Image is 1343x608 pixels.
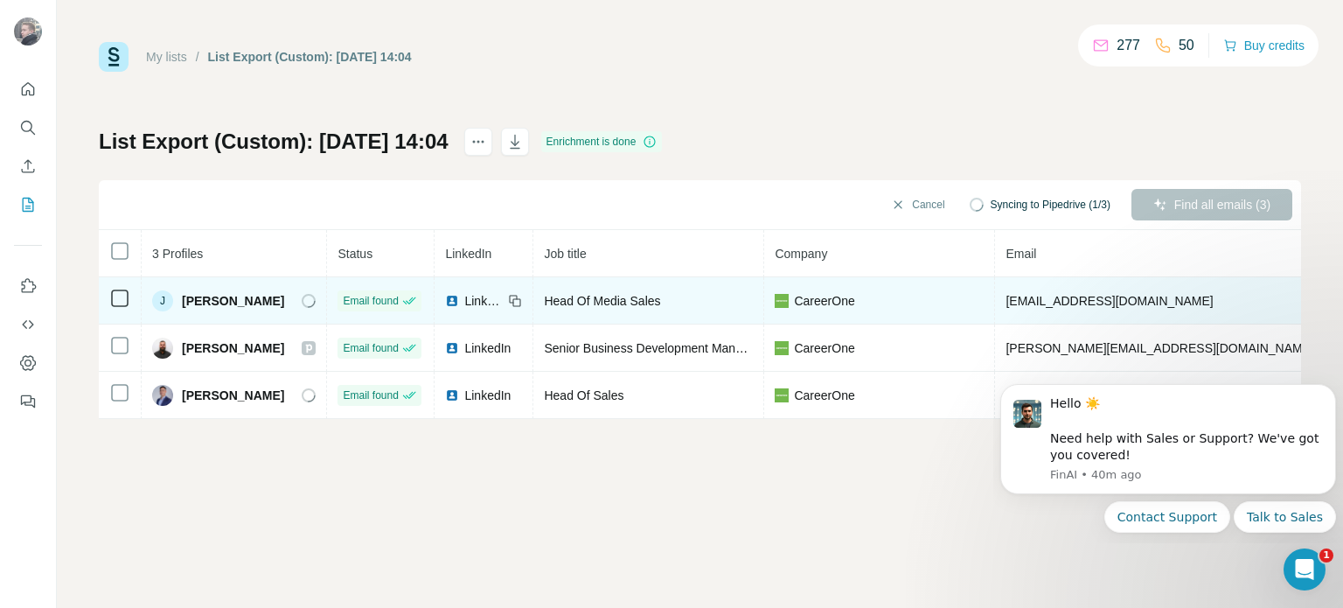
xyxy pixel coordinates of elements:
[14,386,42,417] button: Feedback
[1006,294,1213,308] span: [EMAIL_ADDRESS][DOMAIN_NAME]
[544,247,586,261] span: Job title
[794,292,854,310] span: CareerOne
[14,189,42,220] button: My lists
[343,388,398,403] span: Email found
[337,247,372,261] span: Status
[14,270,42,302] button: Use Surfe on LinkedIn
[182,292,284,310] span: [PERSON_NAME]
[544,294,660,308] span: Head Of Media Sales
[14,309,42,340] button: Use Surfe API
[445,388,459,402] img: LinkedIn logo
[1284,549,1326,591] iframe: Intercom live chat
[464,339,511,357] span: LinkedIn
[541,131,663,152] div: Enrichment is done
[1179,35,1194,56] p: 50
[775,388,789,402] img: company-logo
[879,189,957,220] button: Cancel
[445,247,491,261] span: LinkedIn
[14,17,42,45] img: Avatar
[99,128,449,156] h1: List Export (Custom): [DATE] 14:04
[182,387,284,404] span: [PERSON_NAME]
[152,385,173,406] img: Avatar
[794,339,854,357] span: CareerOne
[544,388,623,402] span: Head Of Sales
[1006,341,1313,355] span: [PERSON_NAME][EMAIL_ADDRESS][DOMAIN_NAME]
[1319,549,1333,563] span: 1
[152,290,173,311] div: J
[99,42,129,72] img: Surfe Logo
[343,293,398,309] span: Email found
[993,369,1343,543] iframe: Intercom notifications message
[182,339,284,357] span: [PERSON_NAME]
[991,197,1110,213] span: Syncing to Pipedrive (1/3)
[544,341,760,355] span: Senior Business Development Manager
[464,128,492,156] button: actions
[14,347,42,379] button: Dashboard
[14,112,42,143] button: Search
[343,340,398,356] span: Email found
[196,48,199,66] li: /
[208,48,412,66] div: List Export (Custom): [DATE] 14:04
[775,341,789,355] img: company-logo
[1006,247,1036,261] span: Email
[445,294,459,308] img: LinkedIn logo
[464,387,511,404] span: LinkedIn
[14,150,42,182] button: Enrich CSV
[1117,35,1140,56] p: 277
[775,294,789,308] img: company-logo
[152,338,173,359] img: Avatar
[1223,33,1305,58] button: Buy credits
[794,387,854,404] span: CareerOne
[464,292,503,310] span: LinkedIn
[775,247,827,261] span: Company
[445,341,459,355] img: LinkedIn logo
[152,247,203,261] span: 3 Profiles
[146,50,187,64] a: My lists
[14,73,42,105] button: Quick start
